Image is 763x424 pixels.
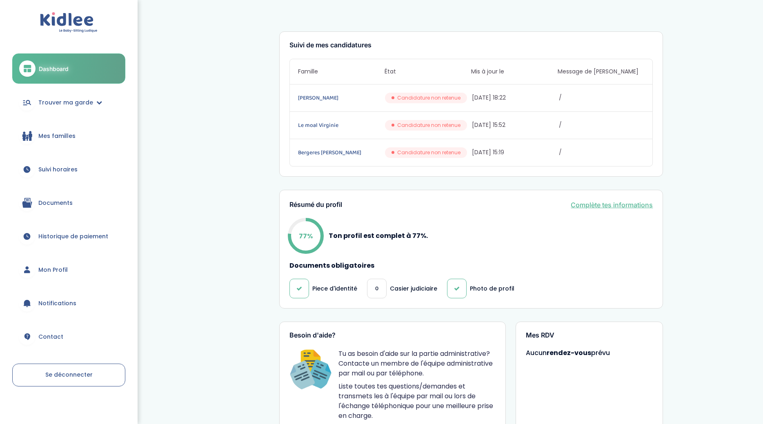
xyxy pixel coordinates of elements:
[12,222,125,251] a: Historique de paiement
[558,67,644,76] span: Message de [PERSON_NAME]
[12,53,125,84] a: Dashboard
[397,149,460,156] span: Candidature non retenue
[38,199,73,207] span: Documents
[526,332,653,339] h3: Mes RDV
[289,349,332,391] img: Happiness Officer
[338,382,495,421] p: Liste toutes tes questions/demandes et transmets les à l'équipe par mail ou lors de l'échange tél...
[12,88,125,117] a: Trouver ma garde
[38,132,76,140] span: Mes familles
[385,67,471,76] span: État
[12,322,125,351] a: Contact
[38,232,108,241] span: Historique de paiement
[289,201,342,209] h3: Résumé du profil
[298,67,385,76] span: Famille
[38,333,63,341] span: Contact
[289,262,653,269] h4: Documents obligatoires
[38,266,68,274] span: Mon Profil
[472,93,557,102] span: [DATE] 18:22
[329,231,428,241] p: Ton profil est complet à 77%.
[12,289,125,318] a: Notifications
[471,67,558,76] span: Mis à jour le
[298,148,383,157] a: Bergeres [PERSON_NAME]
[338,349,495,378] p: Tu as besoin d'aide sur la partie administrative? Contacte un membre de l'équipe administrative p...
[559,93,644,102] span: /
[375,284,378,293] span: 0
[289,42,653,49] h3: Suivi de mes candidatures
[40,12,98,33] img: logo.svg
[397,122,460,129] span: Candidature non retenue
[289,332,495,339] h3: Besoin d'aide?
[559,121,644,129] span: /
[472,148,557,157] span: [DATE] 15:19
[547,348,591,357] strong: rendez-vous
[38,165,78,174] span: Suivi horaires
[390,284,437,293] p: Casier judiciaire
[12,255,125,284] a: Mon Profil
[12,155,125,184] a: Suivi horaires
[397,94,460,102] span: Candidature non retenue
[12,121,125,151] a: Mes familles
[12,188,125,218] a: Documents
[472,121,557,129] span: [DATE] 15:52
[45,371,93,379] span: Se déconnecter
[298,121,383,130] a: Le moal Virginie
[12,364,125,386] a: Se déconnecter
[39,64,69,73] span: Dashboard
[571,200,653,210] a: Complète tes informations
[559,148,644,157] span: /
[470,284,514,293] p: Photo de profil
[526,348,610,357] span: Aucun prévu
[38,98,93,107] span: Trouver ma garde
[299,231,313,241] p: 77%
[298,93,383,102] a: [PERSON_NAME]
[38,299,76,308] span: Notifications
[312,284,357,293] p: Piece d'identité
